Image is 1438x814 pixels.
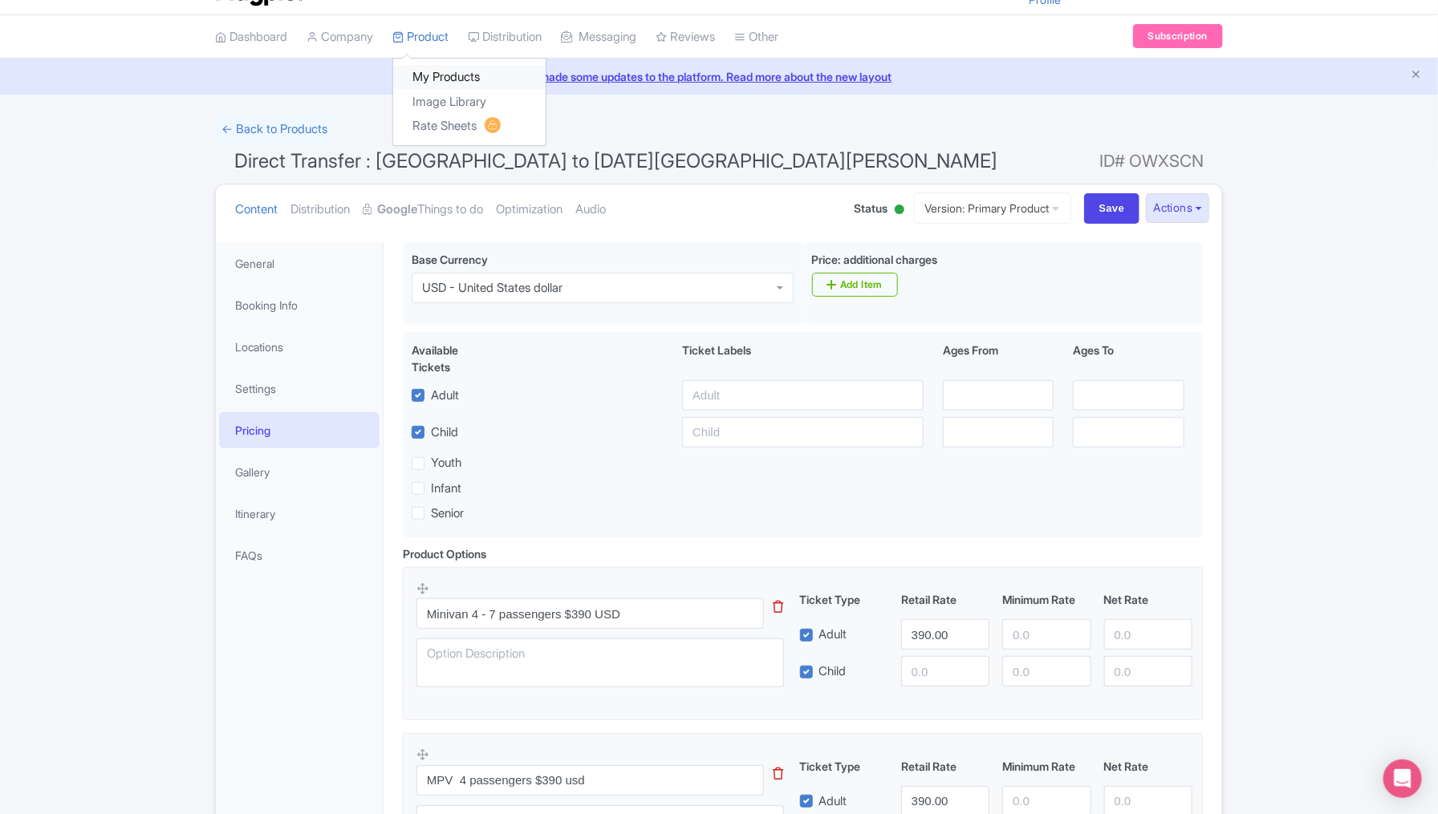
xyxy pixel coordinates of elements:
[901,619,989,650] input: 0.0
[416,765,764,796] input: Option Name
[377,200,417,219] strong: Google
[290,184,350,235] a: Distribution
[996,758,1097,775] div: Minimum Rate
[215,114,334,145] a: ← Back to Products
[561,15,636,59] a: Messaging
[412,253,488,266] span: Base Currency
[895,758,996,775] div: Retail Rate
[1104,619,1192,650] input: 0.0
[219,412,380,448] a: Pricing
[219,454,380,490] a: Gallery
[1002,619,1091,650] input: 0.0
[431,454,461,472] label: Youth
[914,192,1071,224] a: Version: Primary Product
[575,184,606,235] a: Audio
[656,15,715,59] a: Reviews
[682,417,924,447] input: Child
[422,281,563,295] div: USD - United States dollar
[996,591,1097,608] div: Minimum Rate
[819,792,847,811] label: Adult
[682,380,924,411] input: Adult
[412,342,498,375] div: Available Tickets
[1098,591,1199,608] div: Net Rate
[892,198,908,223] div: Active
[1084,193,1140,224] input: Save
[1002,656,1091,686] input: 0.0
[1063,342,1193,375] div: Ages To
[431,480,461,498] label: Infant
[672,342,933,375] div: Ticket Labels
[403,545,486,562] div: Product Options
[1383,759,1422,798] div: Open Intercom Messenger
[393,90,546,115] a: Image Library
[794,758,895,775] div: Ticket Type
[363,184,483,235] a: GoogleThings to do
[219,245,380,281] a: General
[393,65,546,90] a: My Products
[219,537,380,573] a: FAQs
[219,371,380,407] a: Settings
[307,15,373,59] a: Company
[734,15,778,59] a: Other
[219,329,380,365] a: Locations
[819,662,847,681] label: Child
[1104,656,1192,686] input: 0.0
[812,273,898,297] a: Add Item
[431,423,458,442] label: Child
[431,387,459,405] label: Adult
[496,184,563,235] a: Optimization
[392,15,449,59] a: Product
[819,626,847,644] label: Adult
[901,656,989,686] input: 0.0
[933,342,1063,375] div: Ages From
[855,200,888,217] span: Status
[895,591,996,608] div: Retail Rate
[215,15,287,59] a: Dashboard
[431,504,464,523] label: Senior
[1098,758,1199,775] div: Net Rate
[219,287,380,323] a: Booking Info
[416,598,764,629] input: Option Name
[1099,145,1204,177] span: ID# OWXSCN
[812,251,938,268] label: Price: additional charges
[10,68,1428,85] a: We made some updates to the platform. Read more about the new layout
[1133,24,1223,48] a: Subscription
[794,591,895,608] div: Ticket Type
[468,15,542,59] a: Distribution
[393,114,546,139] a: Rate Sheets
[235,184,278,235] a: Content
[234,149,997,172] span: Direct Transfer : [GEOGRAPHIC_DATA] to [DATE][GEOGRAPHIC_DATA][PERSON_NAME]
[1410,67,1422,85] button: Close announcement
[219,496,380,532] a: Itinerary
[1146,193,1209,223] button: Actions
